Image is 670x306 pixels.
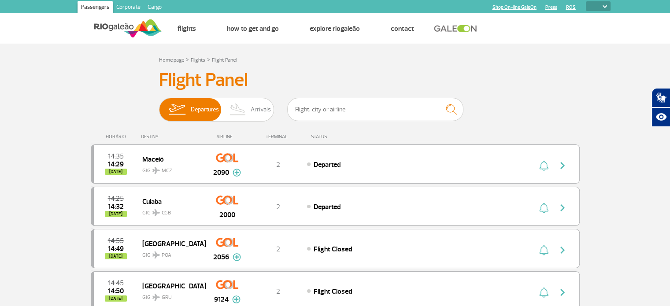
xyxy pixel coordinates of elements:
span: 2056 [213,252,229,262]
img: destiny_airplane.svg [152,167,160,174]
img: seta-direita-painel-voo.svg [557,245,568,255]
div: DESTINY [141,134,205,140]
span: 2025-09-30 14:55:00 [108,238,124,244]
span: 2025-09-30 14:25:00 [108,195,124,202]
img: seta-direita-painel-voo.svg [557,203,568,213]
span: [DATE] [105,211,127,217]
a: Press [545,4,557,10]
a: RQS [566,4,576,10]
span: GIG [142,247,199,259]
a: Contact [391,24,414,33]
a: Flight Panel [212,57,237,63]
span: Flight Closed [314,287,352,296]
button: Abrir recursos assistivos. [651,107,670,127]
span: Maceió [142,153,199,165]
img: sino-painel-voo.svg [539,160,548,171]
a: Explore RIOgaleão [310,24,360,33]
span: Arrivals [251,98,271,121]
span: Departed [314,160,341,169]
a: Flights [191,57,205,63]
span: POA [162,251,171,259]
span: 2025-09-30 14:32:36 [108,203,124,210]
span: Departures [191,98,219,121]
img: destiny_airplane.svg [152,251,160,258]
span: 2 [276,203,280,211]
a: Cargo [144,1,165,15]
a: How to get and go [227,24,279,33]
span: [DATE] [105,295,127,302]
img: sino-painel-voo.svg [539,245,548,255]
span: 2025-09-30 14:49:00 [108,246,124,252]
img: slider-embarque [163,98,191,121]
span: [DATE] [105,253,127,259]
img: sino-painel-voo.svg [539,287,548,298]
div: STATUS [307,134,378,140]
div: HORÁRIO [93,134,141,140]
span: 2 [276,160,280,169]
img: slider-desembarque [225,98,251,121]
a: Flights [178,24,196,33]
span: GIG [142,289,199,302]
span: GIG [142,162,199,175]
span: 2025-09-30 14:45:00 [108,280,124,286]
a: Shop On-line GaleOn [492,4,537,10]
span: [DATE] [105,169,127,175]
img: mais-info-painel-voo.svg [233,253,241,261]
span: 2025-09-30 14:35:00 [108,153,124,159]
span: Departed [314,203,341,211]
span: 2 [276,287,280,296]
a: > [186,54,189,64]
span: 9124 [214,294,229,305]
a: > [207,54,210,64]
div: Plugin de acessibilidade da Hand Talk. [651,88,670,127]
span: 2000 [219,210,235,220]
img: sino-painel-voo.svg [539,203,548,213]
span: [GEOGRAPHIC_DATA] [142,280,199,291]
a: Passengers [78,1,113,15]
input: Flight, city or airline [287,98,463,121]
span: GRU [162,294,172,302]
span: CGB [162,209,171,217]
img: destiny_airplane.svg [152,209,160,216]
span: 2 [276,245,280,254]
h3: Flight Panel [159,69,511,91]
img: mais-info-painel-voo.svg [232,295,241,303]
div: TERMINAL [249,134,307,140]
img: seta-direita-painel-voo.svg [557,287,568,298]
div: AIRLINE [205,134,249,140]
span: 2025-09-30 14:50:57 [108,288,124,294]
button: Abrir tradutor de língua de sinais. [651,88,670,107]
span: Flight Closed [314,245,352,254]
span: Cuiaba [142,195,199,207]
span: GIG [142,204,199,217]
a: Home page [159,57,184,63]
img: destiny_airplane.svg [152,294,160,301]
img: mais-info-painel-voo.svg [233,169,241,177]
span: MCZ [162,167,172,175]
a: Corporate [113,1,144,15]
img: seta-direita-painel-voo.svg [557,160,568,171]
span: [GEOGRAPHIC_DATA] [142,238,199,249]
span: 2090 [213,167,229,178]
span: 2025-09-30 14:29:00 [108,161,124,167]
